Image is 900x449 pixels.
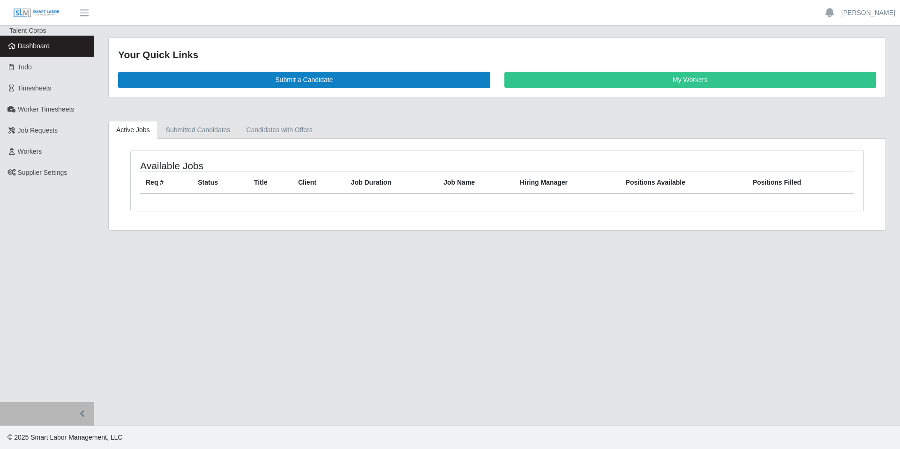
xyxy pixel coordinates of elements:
th: Client [292,172,345,194]
th: Req # [140,172,192,194]
th: Title [248,172,292,194]
span: Worker Timesheets [18,105,74,113]
h4: Available Jobs [140,160,429,172]
a: Candidates with Offers [238,121,320,139]
span: Dashboard [18,42,50,50]
th: Status [192,172,248,194]
a: My Workers [504,72,877,88]
img: SLM Logo [13,8,60,18]
a: [PERSON_NAME] [841,8,895,18]
span: Supplier Settings [18,169,67,176]
th: Hiring Manager [514,172,620,194]
div: Your Quick Links [118,47,876,62]
th: Job Duration [345,172,438,194]
span: © 2025 Smart Labor Management, LLC [7,434,122,441]
a: Submitted Candidates [158,121,239,139]
th: Positions Available [620,172,747,194]
span: Workers [18,148,42,155]
span: Talent Corps [9,27,46,34]
th: Positions Filled [747,172,854,194]
a: Active Jobs [108,121,158,139]
th: Job Name [438,172,514,194]
span: Job Requests [18,127,58,134]
a: Submit a Candidate [118,72,490,88]
span: Timesheets [18,84,52,92]
span: Todo [18,63,32,71]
